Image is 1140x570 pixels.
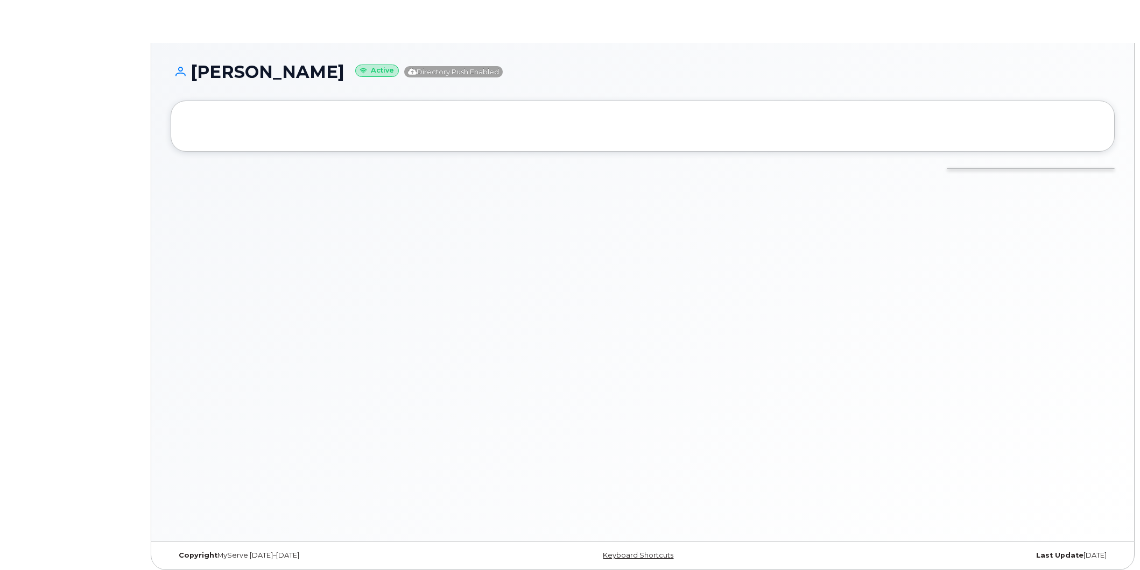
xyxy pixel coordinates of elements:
[171,62,1115,81] h1: [PERSON_NAME]
[603,551,673,559] a: Keyboard Shortcuts
[404,66,503,77] span: Directory Push Enabled
[800,551,1115,560] div: [DATE]
[355,65,399,77] small: Active
[1036,551,1083,559] strong: Last Update
[179,551,217,559] strong: Copyright
[171,551,485,560] div: MyServe [DATE]–[DATE]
